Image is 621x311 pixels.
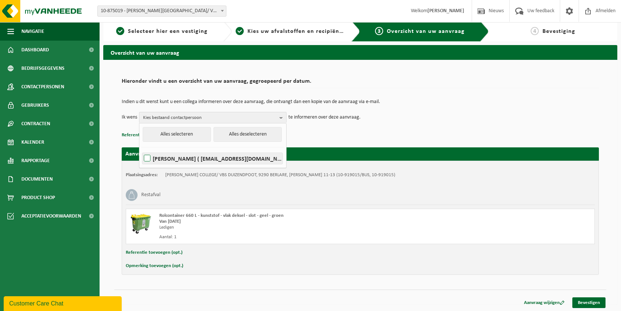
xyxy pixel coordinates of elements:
[236,27,346,36] a: 2Kies uw afvalstoffen en recipiënten
[98,6,226,16] span: 10-875019 - OSCAR ROMERO COLLEGE/ VBS DUIZENDPOOT - BERLARE
[97,6,226,17] span: 10-875019 - OSCAR ROMERO COLLEGE/ VBS DUIZENDPOOT - BERLARE
[572,297,606,308] a: Bevestigen
[531,27,539,35] span: 4
[21,151,50,170] span: Rapportage
[116,27,124,35] span: 1
[21,78,64,96] span: Contactpersonen
[21,41,49,59] span: Dashboard
[130,213,152,235] img: WB-0660-HPE-GN-51.png
[236,27,244,35] span: 2
[122,99,599,105] p: Indien u dit wenst kunt u een collega informeren over deze aanvraag, die ontvangt dan een kopie v...
[125,151,181,157] strong: Aanvraag voor [DATE]
[427,8,464,14] strong: [PERSON_NAME]
[159,213,284,218] span: Rolcontainer 660 L - kunststof - vlak deksel - slot - geel - groen
[126,248,183,257] button: Referentie toevoegen (opt.)
[143,127,211,142] button: Alles selecteren
[214,127,282,142] button: Alles deselecteren
[143,112,277,123] span: Kies bestaand contactpersoon
[122,112,137,123] p: Ik wens
[542,28,575,34] span: Bevestiging
[21,59,65,78] span: Bedrijfsgegevens
[21,115,50,133] span: Contracten
[122,130,178,140] button: Referentie toevoegen (opt.)
[126,261,183,271] button: Opmerking toevoegen (opt.)
[122,78,599,88] h2: Hieronder vindt u een overzicht van uw aanvraag, gegroepeerd per datum.
[4,295,123,311] iframe: chat widget
[387,28,465,34] span: Overzicht van uw aanvraag
[128,28,208,34] span: Selecteer hier een vestiging
[103,45,617,59] h2: Overzicht van uw aanvraag
[159,219,181,224] strong: Van [DATE]
[375,27,383,35] span: 3
[139,112,287,123] button: Kies bestaand contactpersoon
[21,188,55,207] span: Product Shop
[159,234,390,240] div: Aantal: 1
[141,189,160,201] h3: Restafval
[518,297,570,308] a: Aanvraag wijzigen
[288,112,361,123] p: te informeren over deze aanvraag.
[247,28,349,34] span: Kies uw afvalstoffen en recipiënten
[21,207,81,225] span: Acceptatievoorwaarden
[159,225,390,230] div: Ledigen
[107,27,217,36] a: 1Selecteer hier een vestiging
[21,22,44,41] span: Navigatie
[142,153,282,164] label: [PERSON_NAME] ( [EMAIL_ADDRESS][DOMAIN_NAME] )
[21,96,49,115] span: Gebruikers
[21,170,53,188] span: Documenten
[21,133,44,151] span: Kalender
[165,172,395,178] td: [PERSON_NAME] COLLEGE/ VBS DUIZENDPOOT, 9290 BERLARE, [PERSON_NAME] 11-13 (10-919015/BUS, 10-919015)
[126,172,158,177] strong: Plaatsingsadres:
